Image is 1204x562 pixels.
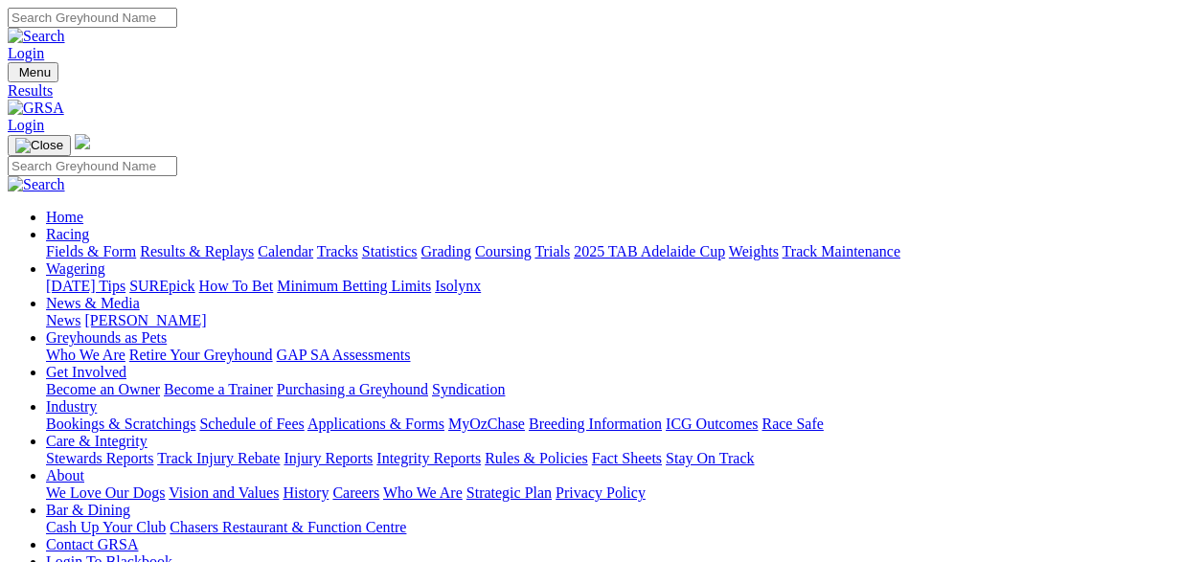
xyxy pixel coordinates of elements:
[666,416,758,432] a: ICG Outcomes
[46,347,125,363] a: Who We Are
[15,138,63,153] img: Close
[46,226,89,242] a: Racing
[383,484,463,501] a: Who We Are
[432,381,505,397] a: Syndication
[8,176,65,193] img: Search
[8,62,58,82] button: Toggle navigation
[8,8,177,28] input: Search
[46,329,167,346] a: Greyhounds as Pets
[466,484,552,501] a: Strategic Plan
[164,381,273,397] a: Become a Trainer
[307,416,444,432] a: Applications & Forms
[46,381,1196,398] div: Get Involved
[46,347,1196,364] div: Greyhounds as Pets
[46,312,1196,329] div: News & Media
[129,278,194,294] a: SUREpick
[666,450,754,466] a: Stay On Track
[169,484,279,501] a: Vision and Values
[46,502,130,518] a: Bar & Dining
[421,243,471,259] a: Grading
[75,134,90,149] img: logo-grsa-white.png
[485,450,588,466] a: Rules & Policies
[475,243,532,259] a: Coursing
[46,433,148,449] a: Care & Integrity
[761,416,823,432] a: Race Safe
[8,117,44,133] a: Login
[258,243,313,259] a: Calendar
[46,416,195,432] a: Bookings & Scratchings
[529,416,662,432] a: Breeding Information
[19,65,51,79] span: Menu
[277,347,411,363] a: GAP SA Assessments
[46,519,166,535] a: Cash Up Your Club
[157,450,280,466] a: Track Injury Rebate
[46,243,136,259] a: Fields & Form
[376,450,481,466] a: Integrity Reports
[170,519,406,535] a: Chasers Restaurant & Function Centre
[46,398,97,415] a: Industry
[46,243,1196,260] div: Racing
[317,243,358,259] a: Tracks
[448,416,525,432] a: MyOzChase
[8,100,64,117] img: GRSA
[283,484,329,501] a: History
[46,278,125,294] a: [DATE] Tips
[46,450,1196,467] div: Care & Integrity
[362,243,418,259] a: Statistics
[8,156,177,176] input: Search
[435,278,481,294] a: Isolynx
[46,312,80,328] a: News
[140,243,254,259] a: Results & Replays
[46,209,83,225] a: Home
[574,243,725,259] a: 2025 TAB Adelaide Cup
[129,347,273,363] a: Retire Your Greyhound
[592,450,662,466] a: Fact Sheets
[8,45,44,61] a: Login
[8,28,65,45] img: Search
[332,484,379,501] a: Careers
[46,450,153,466] a: Stewards Reports
[783,243,900,259] a: Track Maintenance
[277,278,431,294] a: Minimum Betting Limits
[8,82,1196,100] a: Results
[556,484,646,501] a: Privacy Policy
[284,450,373,466] a: Injury Reports
[46,295,140,311] a: News & Media
[46,278,1196,295] div: Wagering
[199,416,304,432] a: Schedule of Fees
[277,381,428,397] a: Purchasing a Greyhound
[46,381,160,397] a: Become an Owner
[199,278,274,294] a: How To Bet
[534,243,570,259] a: Trials
[46,484,165,501] a: We Love Our Dogs
[8,135,71,156] button: Toggle navigation
[46,416,1196,433] div: Industry
[84,312,206,328] a: [PERSON_NAME]
[729,243,779,259] a: Weights
[46,536,138,552] a: Contact GRSA
[46,260,105,277] a: Wagering
[46,467,84,483] a: About
[46,484,1196,502] div: About
[46,364,126,380] a: Get Involved
[46,519,1196,536] div: Bar & Dining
